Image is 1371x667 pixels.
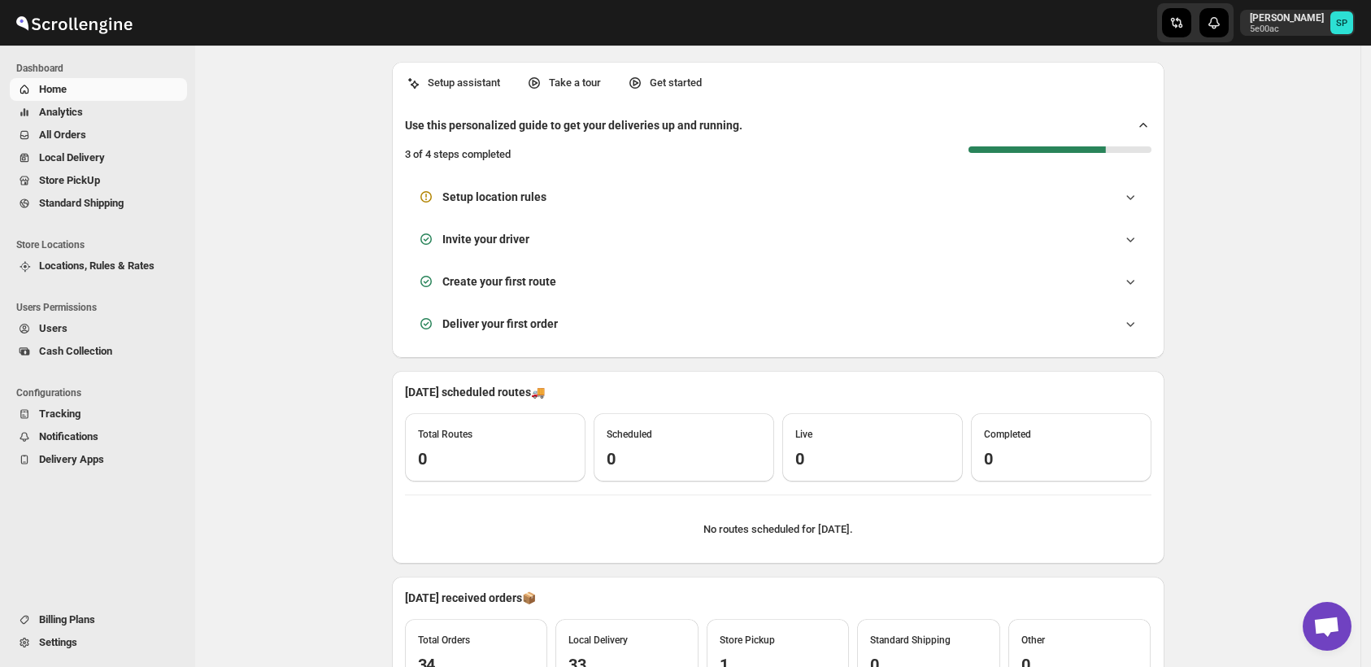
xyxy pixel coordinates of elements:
p: [PERSON_NAME] [1250,11,1324,24]
span: Live [795,429,812,440]
span: Completed [984,429,1031,440]
button: Billing Plans [10,608,187,631]
span: Local Delivery [568,634,628,646]
button: Notifications [10,425,187,448]
p: Get started [650,75,702,91]
span: Cash Collection [39,345,112,357]
span: Store Pickup [720,634,775,646]
h3: Create your first route [442,273,556,290]
button: Delivery Apps [10,448,187,471]
h3: 0 [607,449,761,469]
p: Setup assistant [428,75,500,91]
h3: 0 [984,449,1138,469]
span: Home [39,83,67,95]
span: Tracking [39,408,81,420]
span: Locations, Rules & Rates [39,259,155,272]
div: Open chat [1303,602,1351,651]
button: User menu [1240,10,1355,36]
span: Delivery Apps [39,453,104,465]
p: Take a tour [549,75,601,91]
span: Scheduled [607,429,652,440]
span: Settings [39,636,77,648]
h3: Deliver your first order [442,316,558,332]
img: ScrollEngine [13,2,135,43]
span: All Orders [39,129,86,141]
p: 3 of 4 steps completed [405,146,511,163]
span: Sulakshana Pundle [1330,11,1353,34]
span: Configurations [16,386,187,399]
button: Users [10,317,187,340]
span: Total Orders [418,634,470,646]
span: Standard Shipping [39,197,124,209]
p: [DATE] scheduled routes 🚚 [405,384,1151,400]
p: [DATE] received orders 📦 [405,590,1151,606]
button: Home [10,78,187,101]
p: 5e00ac [1250,24,1324,34]
span: Store PickUp [39,174,100,186]
span: Analytics [39,106,83,118]
button: Locations, Rules & Rates [10,255,187,277]
h3: 0 [795,449,950,469]
span: Users Permissions [16,301,187,314]
h3: Setup location rules [442,189,546,205]
text: SP [1336,18,1347,28]
h3: Invite your driver [442,231,529,247]
span: Users [39,322,67,334]
h2: Use this personalized guide to get your deliveries up and running. [405,117,742,133]
span: Other [1021,634,1045,646]
span: Dashboard [16,62,187,75]
h3: 0 [418,449,572,469]
span: Billing Plans [39,613,95,626]
span: Local Delivery [39,151,105,163]
span: Store Locations [16,238,187,251]
button: All Orders [10,124,187,146]
span: Standard Shipping [870,634,951,646]
button: Analytics [10,101,187,124]
button: Cash Collection [10,340,187,363]
p: No routes scheduled for [DATE]. [418,521,1138,538]
span: Total Routes [418,429,472,440]
button: Tracking [10,403,187,425]
button: Settings [10,631,187,654]
span: Notifications [39,430,98,442]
